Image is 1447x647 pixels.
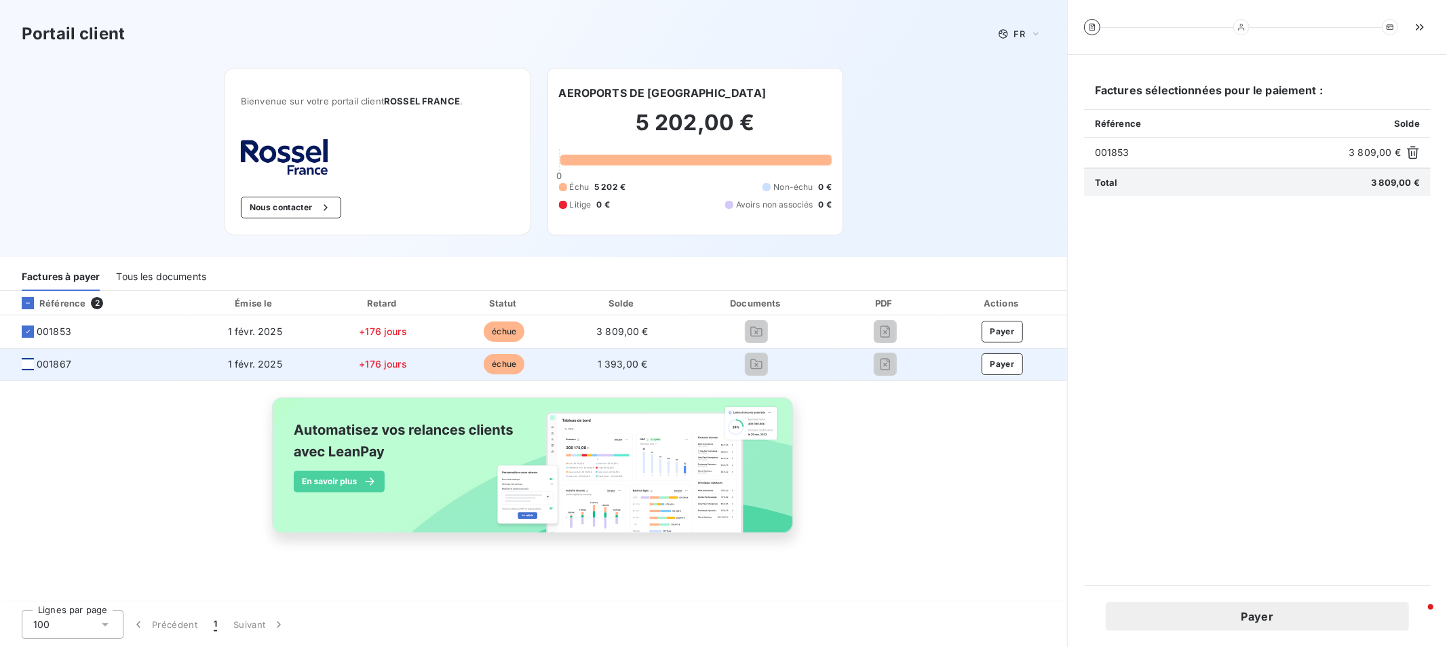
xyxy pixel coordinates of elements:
[559,109,832,150] h2: 5 202,00 €
[214,618,217,631] span: 1
[484,321,524,342] span: échue
[1095,118,1141,129] span: Référence
[559,85,767,101] h6: AEROPORTS DE [GEOGRAPHIC_DATA]
[773,181,813,193] span: Non-échu
[1095,146,1344,159] span: 001853
[1106,602,1409,631] button: Payer
[37,325,71,338] span: 001853
[116,262,206,291] div: Tous les documents
[447,296,562,310] div: Statut
[819,199,832,211] span: 0 €
[1349,146,1402,159] span: 3 809,00 €
[33,618,50,631] span: 100
[225,610,294,639] button: Suivant
[594,181,625,193] span: 5 202 €
[1014,28,1025,39] span: FR
[206,610,225,639] button: 1
[324,296,442,310] div: Retard
[940,296,1064,310] div: Actions
[241,139,328,175] img: Company logo
[484,354,524,374] span: échue
[819,181,832,193] span: 0 €
[570,181,590,193] span: Échu
[91,297,103,309] span: 2
[684,296,830,310] div: Documents
[191,296,320,310] div: Émise le
[1084,82,1431,109] h6: Factures sélectionnées pour le paiement :
[982,353,1024,375] button: Payer
[982,321,1024,342] button: Payer
[570,199,592,211] span: Litige
[1372,177,1421,188] span: 3 809,00 €
[596,326,649,337] span: 3 809,00 €
[260,389,808,556] img: banner
[736,199,813,211] span: Avoirs non associés
[359,358,407,370] span: +176 jours
[241,197,341,218] button: Nous contacter
[835,296,935,310] div: PDF
[567,296,678,310] div: Solde
[1394,118,1420,129] span: Solde
[359,326,407,337] span: +176 jours
[11,297,85,309] div: Référence
[228,326,282,337] span: 1 févr. 2025
[556,170,562,181] span: 0
[22,22,125,46] h3: Portail client
[241,96,514,106] span: Bienvenue sur votre portail client .
[384,96,460,106] span: ROSSEL FRANCE
[596,199,609,211] span: 0 €
[598,358,648,370] span: 1 393,00 €
[37,357,71,371] span: 001867
[1401,601,1433,633] iframe: Intercom live chat
[1095,177,1118,188] span: Total
[123,610,206,639] button: Précédent
[22,262,100,291] div: Factures à payer
[228,358,282,370] span: 1 févr. 2025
